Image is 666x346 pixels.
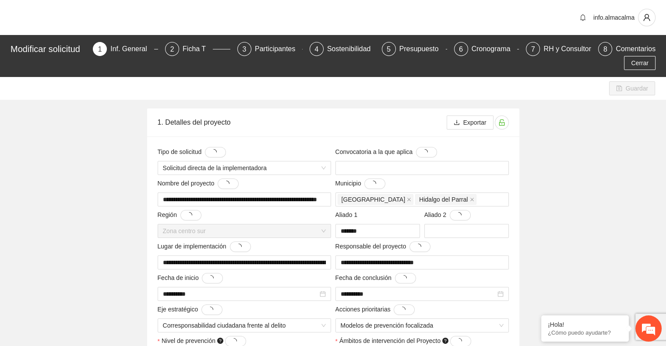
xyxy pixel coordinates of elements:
[158,304,222,315] span: Eje estratégico
[415,244,425,250] span: loading
[11,42,88,56] div: Modificar solicitud
[158,210,201,220] span: Región
[442,338,448,344] span: question-circle
[46,45,147,56] div: Chatee con nosotros ahora
[616,42,655,56] div: Comentarios
[158,273,223,283] span: Fecha de inicio
[255,42,303,56] div: Participantes
[495,115,509,129] button: unlock
[603,45,607,53] span: 8
[242,45,246,53] span: 3
[419,195,468,204] span: Hidalgo del Parral
[205,147,226,157] button: Tipo de solicitud
[163,161,326,175] span: Solicitud directa de la implementadora
[424,210,471,220] span: Aliado 2
[416,147,437,157] button: Convocatoria a la que aplica
[454,42,519,56] div: 6Cronograma
[470,197,474,202] span: close
[456,338,465,344] span: loading
[165,42,230,56] div: 2Ficha T
[631,58,648,68] span: Cerrar
[314,45,318,53] span: 4
[382,42,447,56] div: 5Presupuesto
[207,307,217,313] span: loading
[230,241,251,252] button: Lugar de implementación
[310,42,375,56] div: 4Sostenibilidad
[495,119,508,126] span: unlock
[409,241,430,252] button: Responsable del proyecto
[208,275,217,281] span: loading
[236,244,245,250] span: loading
[576,10,590,24] button: bell
[335,210,372,220] span: Aliado 1
[335,273,416,283] span: Fecha de conclusión
[237,42,303,56] div: 3Participantes
[158,178,239,189] span: Nombre del proyecto
[170,45,174,53] span: 2
[598,42,655,56] div: 8Comentarios
[335,147,437,157] span: Convocatoria a la que aplica
[186,212,196,218] span: loading
[201,304,222,315] button: Eje estratégico
[364,178,385,189] button: Municipio
[370,181,380,187] span: loading
[450,210,471,220] button: Aliado 2
[415,194,476,205] span: Hidalgo del Parral
[158,241,251,252] span: Lugar de implementación
[231,338,240,344] span: loading
[638,9,655,26] button: user
[543,42,605,56] div: RH y Consultores
[158,147,226,157] span: Tipo de solicitud
[609,81,655,95] button: saveGuardar
[472,42,518,56] div: Cronograma
[327,42,378,56] div: Sostenibilidad
[211,149,220,155] span: loading
[399,42,446,56] div: Presupuesto
[163,224,326,238] span: Zona centro sur
[341,319,504,332] span: Modelos de prevención focalizada
[158,110,447,135] div: 1. Detalles del proyecto
[526,42,591,56] div: 7RH y Consultores
[110,42,154,56] div: Inf. General
[459,45,463,53] span: 6
[217,338,223,344] span: question-circle
[51,117,121,205] span: Estamos en línea.
[463,118,486,127] span: Exportar
[548,329,622,336] p: ¿Cómo puedo ayudarte?
[342,195,405,204] span: [GEOGRAPHIC_DATA]
[387,45,391,53] span: 5
[447,115,493,129] button: downloadExportar
[202,273,223,283] button: Fecha de inicio
[93,42,158,56] div: 1Inf. General
[98,45,102,53] span: 1
[531,45,535,53] span: 7
[335,178,386,189] span: Municipio
[454,119,460,126] span: download
[218,178,239,189] button: Nombre del proyecto
[624,56,655,70] button: Cerrar
[4,239,167,269] textarea: Escriba su mensaje y pulse “Intro”
[401,275,410,281] span: loading
[455,212,465,218] span: loading
[638,14,655,21] span: user
[144,4,165,25] div: Minimizar ventana de chat en vivo
[335,241,431,252] span: Responsable del proyecto
[548,321,622,328] div: ¡Hola!
[576,14,589,21] span: bell
[395,273,416,283] button: Fecha de conclusión
[335,304,415,315] span: Acciones prioritarias
[180,210,201,220] button: Región
[163,319,326,332] span: Corresponsabilidad ciudadana frente al delito
[399,307,409,313] span: loading
[183,42,213,56] div: Ficha T
[593,14,634,21] span: info.almacalma
[394,304,415,315] button: Acciones prioritarias
[223,181,233,187] span: loading
[407,197,411,202] span: close
[338,194,414,205] span: Chihuahua
[422,149,431,155] span: loading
